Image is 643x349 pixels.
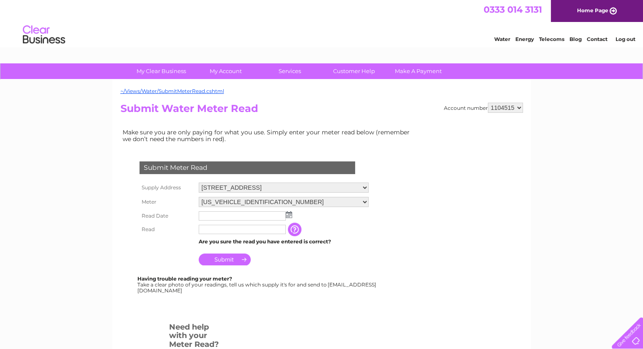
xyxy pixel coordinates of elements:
[140,161,355,174] div: Submit Meter Read
[484,4,542,15] a: 0333 014 3131
[22,22,66,48] img: logo.png
[255,63,325,79] a: Services
[288,223,303,236] input: Information
[137,180,197,195] th: Supply Address
[137,195,197,209] th: Meter
[199,254,251,265] input: Submit
[197,236,371,247] td: Are you sure the read you have entered is correct?
[137,275,232,282] b: Having trouble reading your meter?
[494,36,510,42] a: Water
[191,63,260,79] a: My Account
[515,36,534,42] a: Energy
[120,88,224,94] a: ~/Views/Water/SubmitMeterRead.cshtml
[137,223,197,236] th: Read
[444,103,523,113] div: Account number
[286,211,292,218] img: ...
[120,127,416,145] td: Make sure you are only paying for what you use. Simply enter your meter read below (remember we d...
[569,36,582,42] a: Blog
[126,63,196,79] a: My Clear Business
[137,276,378,293] div: Take a clear photo of your readings, tell us which supply it's for and send to [EMAIL_ADDRESS][DO...
[383,63,453,79] a: Make A Payment
[539,36,564,42] a: Telecoms
[122,5,522,41] div: Clear Business is a trading name of Verastar Limited (registered in [GEOGRAPHIC_DATA] No. 3667643...
[319,63,389,79] a: Customer Help
[615,36,635,42] a: Log out
[137,209,197,223] th: Read Date
[587,36,607,42] a: Contact
[120,103,523,119] h2: Submit Water Meter Read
